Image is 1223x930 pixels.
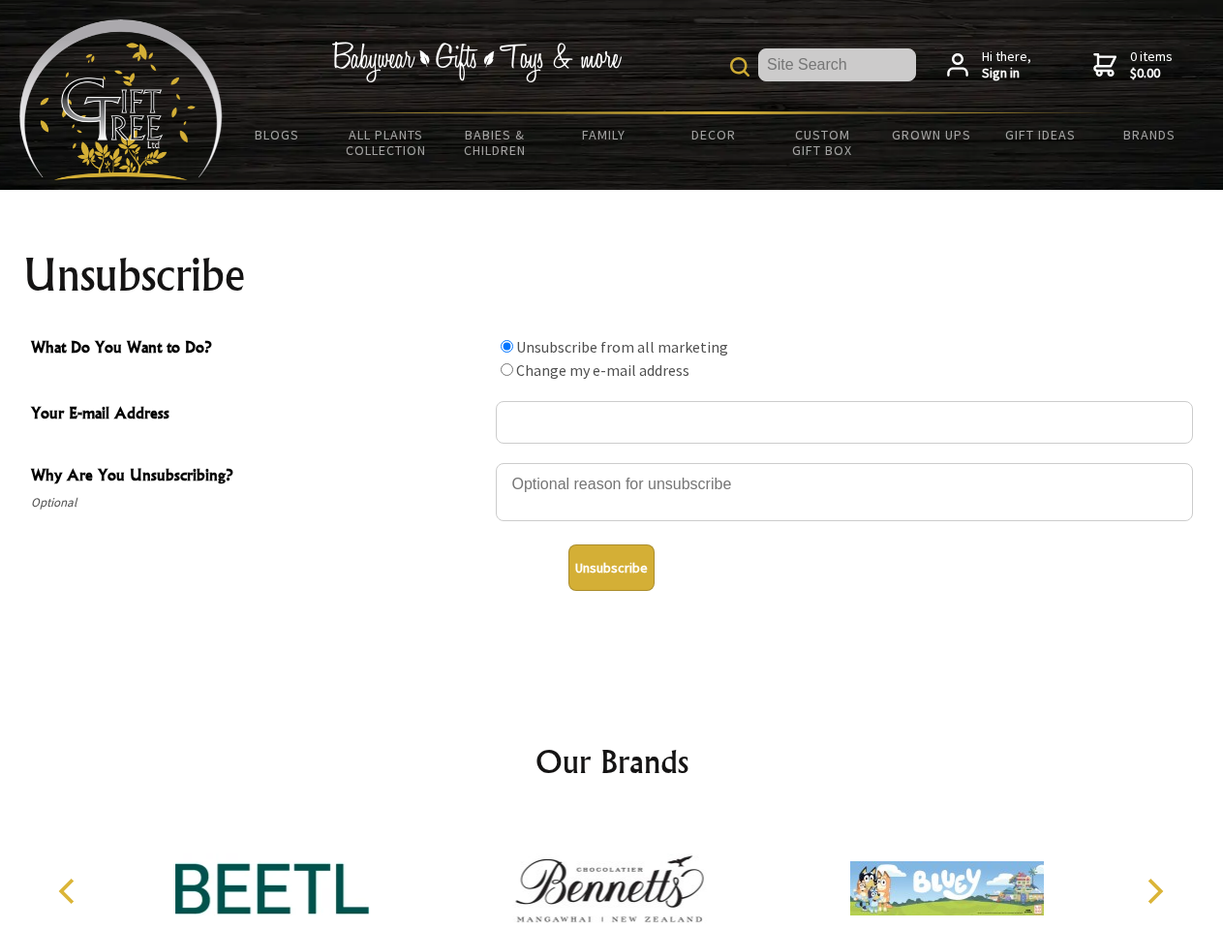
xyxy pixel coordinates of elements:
[496,401,1193,444] input: Your E-mail Address
[501,363,513,376] input: What Do You Want to Do?
[501,340,513,353] input: What Do You Want to Do?
[332,114,442,170] a: All Plants Collection
[986,114,1095,155] a: Gift Ideas
[947,48,1031,82] a: Hi there,Sign in
[876,114,986,155] a: Grown Ups
[516,360,689,380] label: Change my e-mail address
[48,870,91,913] button: Previous
[31,335,486,363] span: What Do You Want to Do?
[31,463,486,491] span: Why Are You Unsubscribing?
[516,337,728,356] label: Unsubscribe from all marketing
[568,544,655,591] button: Unsubscribe
[1133,870,1176,913] button: Next
[23,252,1201,298] h1: Unsubscribe
[39,738,1185,785] h2: Our Brands
[1093,48,1173,82] a: 0 items$0.00
[758,48,916,81] input: Site Search
[982,65,1031,82] strong: Sign in
[550,114,659,155] a: Family
[441,114,550,170] a: Babies & Children
[768,114,877,170] a: Custom Gift Box
[1130,47,1173,82] span: 0 items
[331,42,622,82] img: Babywear - Gifts - Toys & more
[658,114,768,155] a: Decor
[496,463,1193,521] textarea: Why Are You Unsubscribing?
[19,19,223,180] img: Babyware - Gifts - Toys and more...
[31,401,486,429] span: Your E-mail Address
[982,48,1031,82] span: Hi there,
[730,57,749,77] img: product search
[31,491,486,514] span: Optional
[1095,114,1205,155] a: Brands
[223,114,332,155] a: BLOGS
[1130,65,1173,82] strong: $0.00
